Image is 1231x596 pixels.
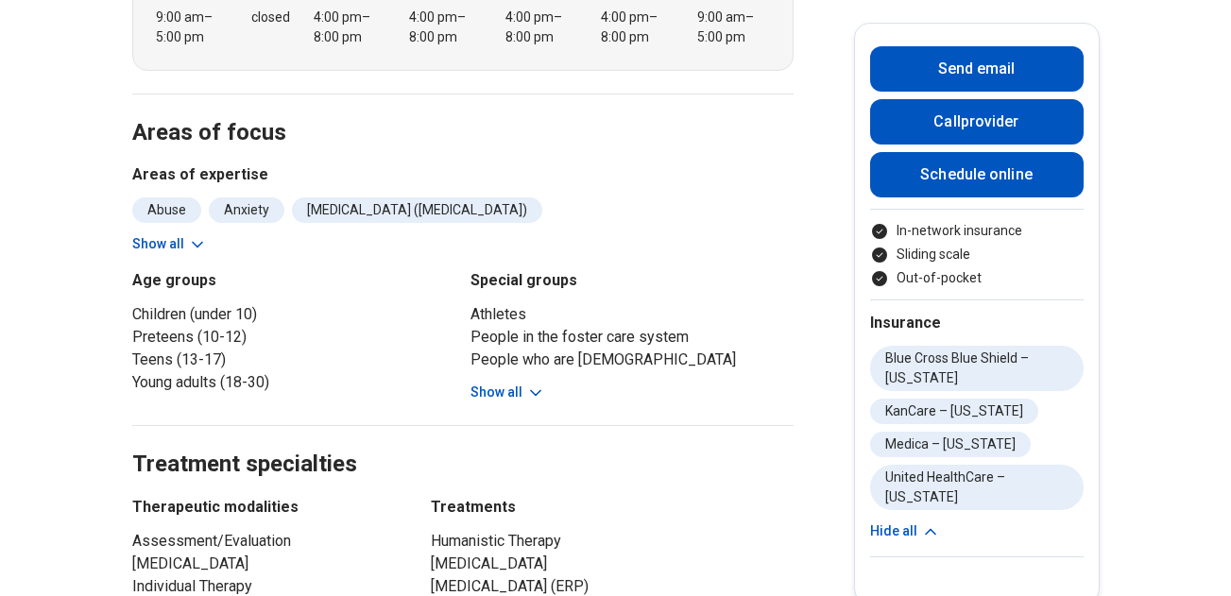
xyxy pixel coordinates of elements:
button: Callprovider [870,99,1084,145]
div: 4:00 pm – 8:00 pm [314,8,386,47]
li: [MEDICAL_DATA] ([MEDICAL_DATA]) [292,197,542,223]
li: People in the foster care system [470,326,794,349]
button: Hide all [870,521,940,541]
li: Young adults (18-30) [132,371,455,394]
h3: Special groups [470,269,794,292]
li: Sliding scale [870,245,1084,264]
li: Teens (13-17) [132,349,455,371]
li: Athletes [470,303,794,326]
div: 4:00 pm – 8:00 pm [409,8,482,47]
a: Schedule online [870,152,1084,197]
li: People who are [DEMOGRAPHIC_DATA] [470,349,794,371]
h3: Areas of expertise [132,163,794,186]
ul: Payment options [870,221,1084,288]
li: Assessment/Evaluation [132,530,397,553]
div: 4:00 pm – 8:00 pm [601,8,674,47]
button: Send email [870,46,1084,92]
li: Abuse [132,197,201,223]
h2: Areas of focus [132,72,794,149]
li: Humanistic Therapy [431,530,794,553]
li: KanCare – [US_STATE] [870,399,1038,424]
li: In-network insurance [870,221,1084,241]
button: Show all [470,383,545,402]
button: Show all [132,234,207,254]
div: 9:00 am – 5:00 pm [697,8,770,47]
h2: Treatment specialties [132,403,794,481]
li: Children (under 10) [132,303,455,326]
li: [MEDICAL_DATA] [132,553,397,575]
div: 4:00 pm – 8:00 pm [505,8,578,47]
li: [MEDICAL_DATA] [431,553,794,575]
li: Medica – [US_STATE] [870,432,1031,457]
li: Blue Cross Blue Shield – [US_STATE] [870,346,1084,391]
h3: Therapeutic modalities [132,496,397,519]
li: Anxiety [209,197,284,223]
h3: Treatments [431,496,794,519]
li: Out-of-pocket [870,268,1084,288]
li: Preteens (10-12) [132,326,455,349]
li: United HealthCare – [US_STATE] [870,465,1084,510]
h3: Age groups [132,269,455,292]
div: 9:00 am – 5:00 pm [156,8,229,47]
h2: Insurance [870,312,1084,334]
div: closed [251,8,290,27]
